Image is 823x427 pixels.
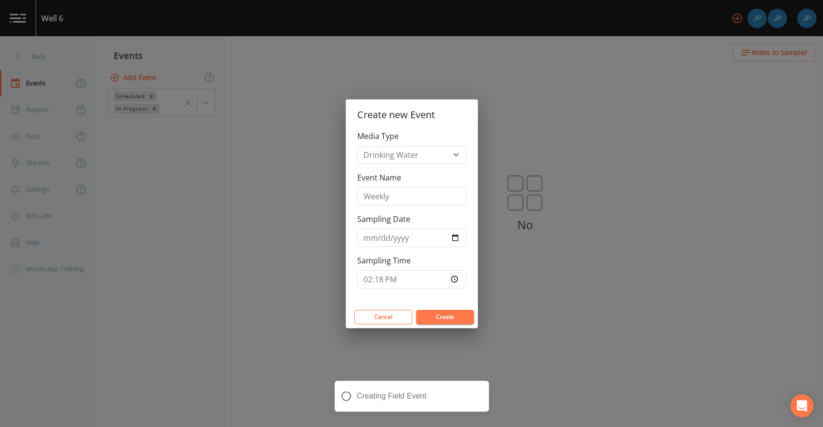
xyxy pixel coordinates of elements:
h2: Create new Event [346,99,478,130]
label: Event Name [357,172,401,183]
label: Sampling Time [357,255,411,266]
label: Media Type [357,130,399,142]
div: Open Intercom Messenger [790,394,813,417]
label: Sampling Date [357,213,410,225]
button: Cancel [354,310,412,324]
div: Creating Field Event [335,381,489,412]
button: Create [416,310,474,324]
